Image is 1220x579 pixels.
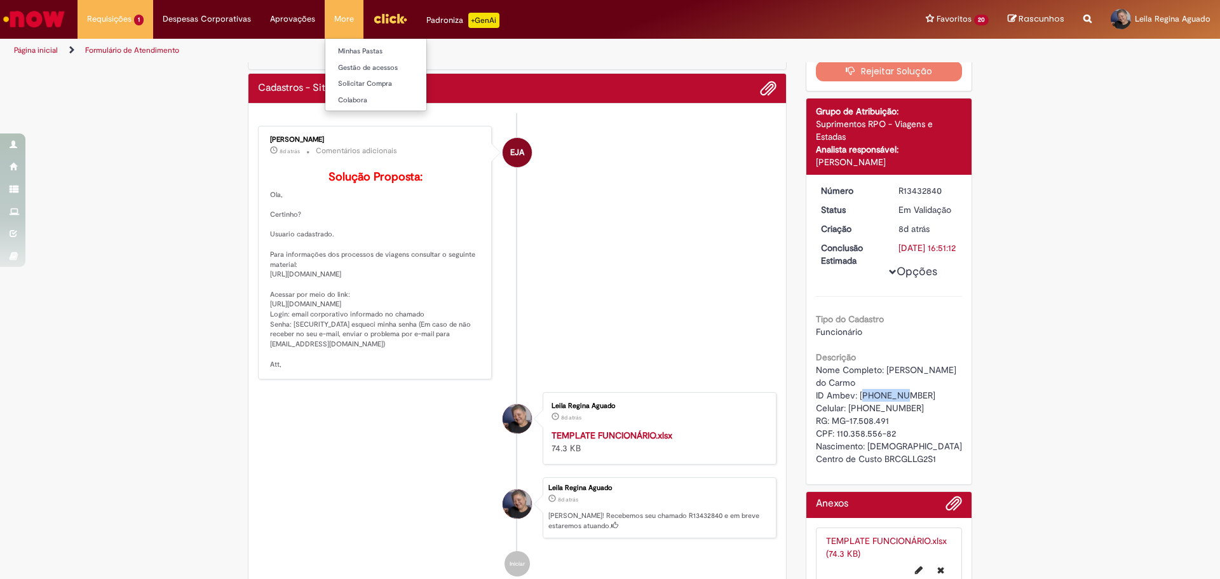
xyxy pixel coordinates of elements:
time: 20/08/2025 16:04:06 [280,147,300,155]
a: Minhas Pastas [325,44,465,58]
p: [PERSON_NAME]! Recebemos seu chamado R13432840 e em breve estaremos atuando. [548,511,769,531]
small: Comentários adicionais [316,146,397,156]
a: Página inicial [14,45,58,55]
span: EJA [510,137,524,168]
img: click_logo_yellow_360x200.png [373,9,407,28]
dt: Criação [811,222,890,235]
a: TEMPLATE FUNCIONÁRIO.xlsx (74.3 KB) [826,535,947,559]
dt: Conclusão Estimada [811,242,890,267]
div: [DATE] 16:51:12 [898,242,958,254]
div: Analista responsável: [816,143,963,156]
span: Aprovações [270,13,315,25]
span: Funcionário [816,326,862,337]
ul: Trilhas de página [10,39,804,62]
p: +GenAi [468,13,499,28]
div: [PERSON_NAME] [816,156,963,168]
span: Favoritos [937,13,972,25]
dt: Número [811,184,890,197]
span: 20 [974,15,989,25]
div: Suprimentos RPO - Viagens e Estadas [816,118,963,143]
time: 20/08/2025 14:51:08 [558,496,578,503]
ul: More [325,38,427,111]
dt: Status [811,203,890,216]
li: Leila Regina Aguado [258,477,776,538]
p: Ola, Certinho? Usuario cadastrado. Para informações dos processos de viagens consultar o seguinte... [270,171,482,369]
b: Descrição [816,351,856,363]
span: 8d atrás [561,414,581,421]
span: 8d atrás [898,223,930,235]
b: Tipo do Cadastro [816,313,884,325]
img: ServiceNow [1,6,67,32]
a: Colabora [325,93,465,107]
a: Rascunhos [1008,13,1064,25]
span: Rascunhos [1019,13,1064,25]
div: Leila Regina Aguado [503,404,532,433]
time: 20/08/2025 14:51:00 [561,414,581,421]
span: 1 [134,15,144,25]
div: 74.3 KB [552,429,763,454]
span: Despesas Corporativas [163,13,251,25]
span: 8d atrás [280,147,300,155]
a: TEMPLATE FUNCIONÁRIO.xlsx [552,430,672,441]
h2: Anexos [816,498,848,510]
div: R13432840 [898,184,958,197]
button: Adicionar anexos [760,80,776,97]
span: Nome Completo: [PERSON_NAME] do Carmo ID Ambev: [PHONE_NUMBER] Celular: [PHONE_NUMBER] RG: MG-17.... [816,364,962,465]
span: Requisições [87,13,132,25]
div: Padroniza [426,13,499,28]
h2: Cadastros - Site de Viagens Histórico de tíquete [258,83,383,94]
time: 20/08/2025 14:51:08 [898,223,930,235]
div: Em Validação [898,203,958,216]
a: Gestão de acessos [325,61,465,75]
div: Emilio Jose Andres Casado [503,138,532,167]
span: Leila Regina Aguado [1135,13,1210,24]
a: Formulário de Atendimento [85,45,179,55]
div: [PERSON_NAME] [270,136,482,144]
button: Adicionar anexos [945,495,962,518]
button: Rejeitar Solução [816,61,963,81]
span: More [334,13,354,25]
div: 20/08/2025 14:51:08 [898,222,958,235]
div: Grupo de Atribuição: [816,105,963,118]
b: Solução Proposta: [329,170,423,184]
div: Leila Regina Aguado [552,402,763,410]
a: Solicitar Compra [325,77,465,91]
span: 8d atrás [558,496,578,503]
div: Leila Regina Aguado [503,489,532,519]
div: Leila Regina Aguado [548,484,769,492]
